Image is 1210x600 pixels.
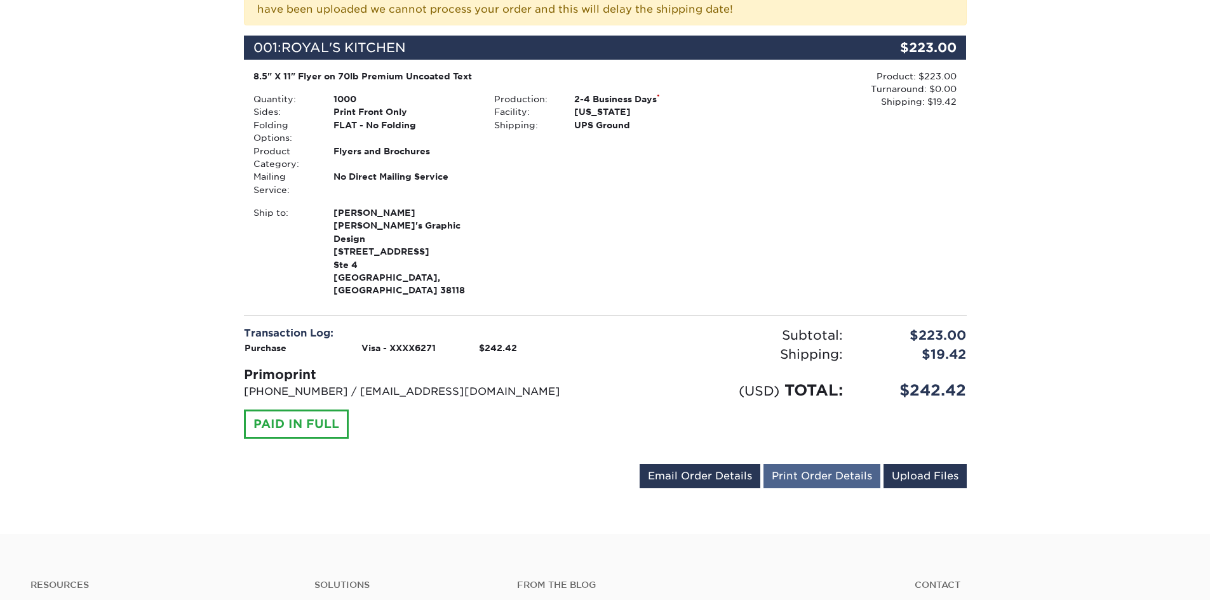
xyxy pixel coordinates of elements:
div: 001: [244,36,846,60]
a: Contact [915,580,1180,590]
div: Subtotal: [605,326,852,345]
span: [PERSON_NAME] [333,206,475,219]
div: Quantity: [244,93,324,105]
div: FLAT - No Folding [324,119,485,145]
span: [STREET_ADDRESS] [333,245,475,258]
span: [PERSON_NAME]'s Graphic Design [333,219,475,245]
div: $19.42 [852,345,976,364]
div: Sides: [244,105,324,118]
p: [PHONE_NUMBER] / [EMAIL_ADDRESS][DOMAIN_NAME] [244,384,596,399]
a: Upload Files [884,464,967,488]
div: Print Front Only [324,105,485,118]
strong: $242.42 [479,343,517,353]
h4: Resources [30,580,295,590]
small: (USD) [739,383,779,399]
div: [US_STATE] [565,105,725,118]
h4: Solutions [314,580,498,590]
div: Shipping: [605,345,852,364]
div: Facility: [485,105,565,118]
div: Transaction Log: [244,326,596,341]
div: Production: [485,93,565,105]
div: Folding Options: [244,119,324,145]
div: Mailing Service: [244,170,324,196]
div: 2-4 Business Days [565,93,725,105]
div: Product Category: [244,145,324,171]
div: No Direct Mailing Service [324,170,485,196]
a: Email Order Details [640,464,760,488]
strong: Visa - XXXX6271 [361,343,436,353]
div: UPS Ground [565,119,725,131]
h4: From the Blog [517,580,880,590]
div: Flyers and Brochures [324,145,485,171]
div: $242.42 [852,379,976,402]
span: Ste 4 [333,258,475,271]
div: PAID IN FULL [244,410,349,439]
div: 8.5" X 11" Flyer on 70lb Premium Uncoated Text [253,70,716,83]
strong: Purchase [245,343,286,353]
div: Product: $223.00 Turnaround: $0.00 Shipping: $19.42 [725,70,957,109]
div: $223.00 [846,36,967,60]
div: Ship to: [244,206,324,297]
div: $223.00 [852,326,976,345]
span: ROYAL'S KITCHEN [281,40,406,55]
strong: [GEOGRAPHIC_DATA], [GEOGRAPHIC_DATA] 38118 [333,206,475,295]
div: Primoprint [244,365,596,384]
div: 1000 [324,93,485,105]
span: TOTAL: [784,381,843,399]
a: Print Order Details [763,464,880,488]
div: Shipping: [485,119,565,131]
